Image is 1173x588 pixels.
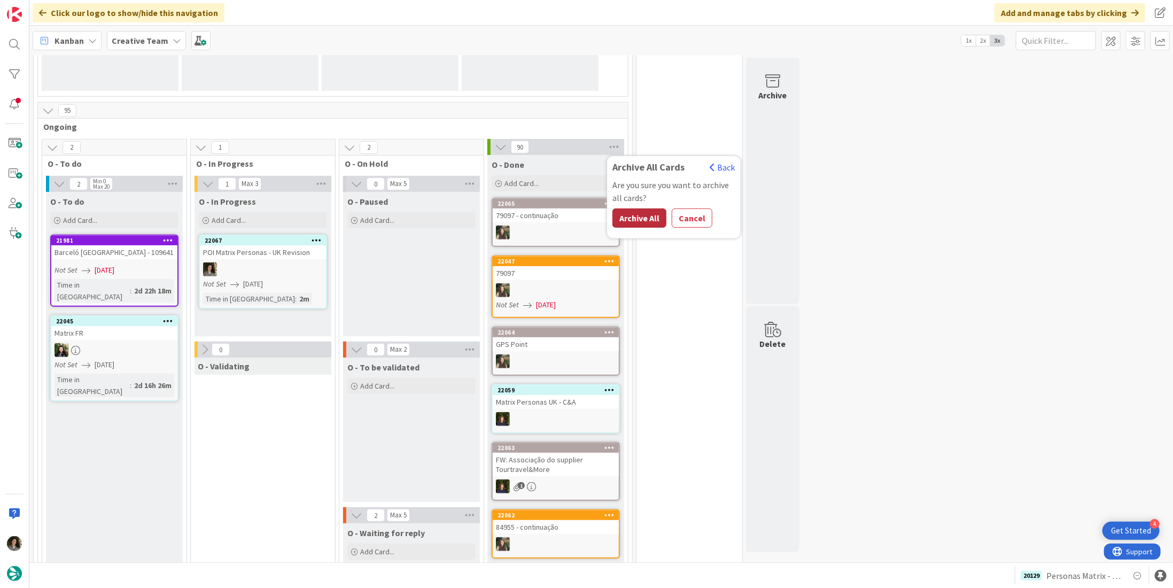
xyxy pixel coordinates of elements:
[7,566,22,581] img: avatar
[360,141,378,154] span: 2
[69,177,88,190] span: 2
[607,162,690,173] span: Archive All Cards
[55,34,84,47] span: Kanban
[493,385,619,409] div: 22059Matrix Personas UK - C&A
[492,159,524,170] span: O - Done
[360,381,394,391] span: Add Card...
[112,35,168,46] b: Creative Team
[493,199,619,208] div: 22065
[347,528,425,538] span: O - Waiting for reply
[51,316,177,340] div: 22045Matrix FR
[1021,571,1042,581] div: 20129
[492,384,620,434] a: 22059Matrix Personas UK - C&AMC
[493,257,619,266] div: 22047
[63,215,97,225] span: Add Card...
[492,442,620,501] a: 22063FW: Associação do supplier Tourtravel&MoreMC
[50,315,178,401] a: 22045Matrix FRBCNot Set[DATE]Time in [GEOGRAPHIC_DATA]:2d 16h 26m
[367,343,385,356] span: 0
[493,208,619,222] div: 79097 - continuação
[51,316,177,326] div: 22045
[7,536,22,551] img: MS
[1016,31,1096,50] input: Quick Filter...
[493,328,619,351] div: 22064GPS Point
[360,547,394,556] span: Add Card...
[612,179,735,204] div: Are you sure you want to archive all cards?
[493,283,619,297] div: IG
[496,412,510,426] img: MC
[496,226,510,239] img: IG
[1111,525,1151,536] div: Get Started
[200,236,326,245] div: 22067
[51,245,177,259] div: Barceló [GEOGRAPHIC_DATA] - 109641
[51,236,177,259] div: 21981Barceló [GEOGRAPHIC_DATA] - 109641
[1046,569,1122,582] span: Personas Matrix - Definir Locations [GEOGRAPHIC_DATA]
[759,89,787,102] div: Archive
[295,293,297,305] span: :
[198,361,250,372] span: O - Validating
[50,235,178,307] a: 21981Barceló [GEOGRAPHIC_DATA] - 109641Not Set[DATE]Time in [GEOGRAPHIC_DATA]:2d 22h 18m
[496,354,510,368] img: IG
[51,236,177,245] div: 21981
[493,199,619,222] div: 2206579097 - continuação
[347,362,420,373] span: O - To be validated
[493,510,619,534] div: 2206284955 - continuação
[212,343,230,356] span: 0
[511,141,529,153] span: 90
[493,537,619,551] div: IG
[93,179,106,184] div: Min 0
[493,443,619,476] div: 22063FW: Associação do supplier Tourtravel&More
[498,329,619,336] div: 22064
[55,265,77,275] i: Not Set
[345,158,470,169] span: O - On Hold
[55,374,130,397] div: Time in [GEOGRAPHIC_DATA]
[243,278,263,290] span: [DATE]
[367,177,385,190] span: 0
[390,347,407,352] div: Max 2
[493,226,619,239] div: IG
[536,299,556,311] span: [DATE]
[360,215,394,225] span: Add Card...
[493,453,619,476] div: FW: Associação do supplier Tourtravel&More
[218,177,236,190] span: 1
[211,141,229,154] span: 1
[203,279,226,289] i: Not Set
[203,262,217,276] img: MS
[492,256,620,318] a: 2204779097IGNot Set[DATE]
[130,380,131,391] span: :
[196,158,322,169] span: O - In Progress
[212,215,246,225] span: Add Card...
[498,444,619,452] div: 22063
[48,158,173,169] span: O - To do
[493,412,619,426] div: MC
[33,3,224,22] div: Click our logo to show/hide this navigation
[990,35,1005,46] span: 3x
[493,328,619,337] div: 22064
[63,141,81,154] span: 2
[1150,519,1160,529] div: 4
[995,3,1145,22] div: Add and manage tabs by clicking
[205,237,326,244] div: 22067
[297,293,312,305] div: 2m
[200,236,326,259] div: 22067POI Matrix Personas - UK Revision
[55,360,77,369] i: Not Set
[390,181,407,187] div: Max 5
[504,179,539,188] span: Add Card...
[493,520,619,534] div: 84955 - continuação
[493,266,619,280] div: 79097
[199,235,327,309] a: 22067POI Matrix Personas - UK RevisionMSNot Set[DATE]Time in [GEOGRAPHIC_DATA]:2m
[242,181,258,187] div: Max 3
[493,395,619,409] div: Matrix Personas UK - C&A
[612,208,666,228] button: Archive All
[43,121,615,132] span: Ongoing
[347,196,388,207] span: O - Paused
[496,537,510,551] img: IG
[58,104,76,117] span: 95
[493,337,619,351] div: GPS Point
[496,479,510,493] img: MC
[493,510,619,520] div: 22062
[130,285,131,297] span: :
[131,380,174,391] div: 2d 16h 26m
[1102,522,1160,540] div: Open Get Started checklist, remaining modules: 4
[672,208,712,228] button: Cancel
[93,184,110,189] div: Max 20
